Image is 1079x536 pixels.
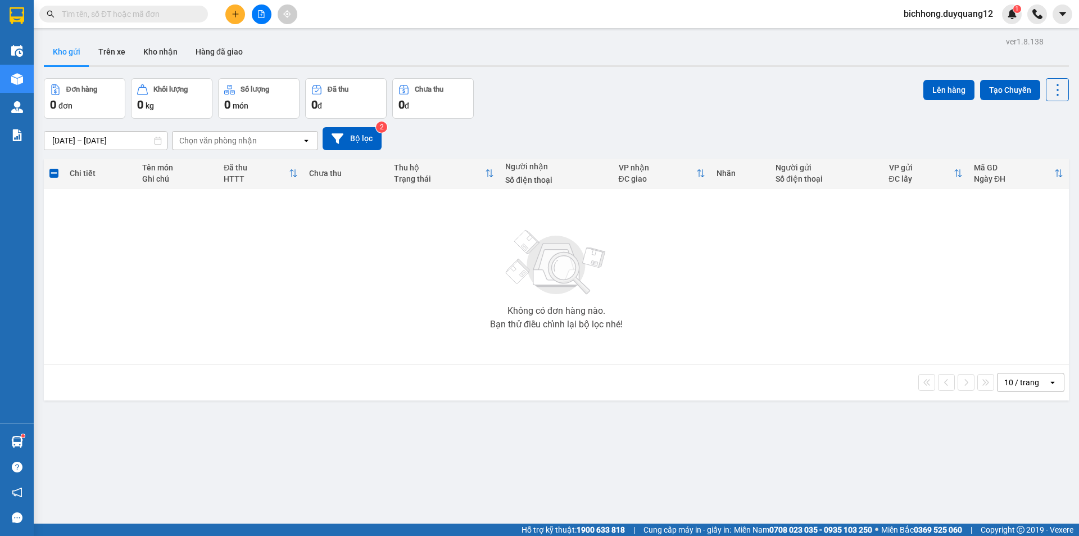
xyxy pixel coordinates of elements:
[895,7,1002,21] span: bichhong.duyquang12
[153,85,188,93] div: Khối lượng
[769,525,872,534] strong: 0708 023 035 - 0935 103 250
[241,85,269,93] div: Số lượng
[50,98,56,111] span: 0
[643,524,731,536] span: Cung cấp máy in - giấy in:
[619,163,697,172] div: VP nhận
[232,10,239,18] span: plus
[252,4,271,24] button: file-add
[44,38,89,65] button: Kho gửi
[522,524,625,536] span: Hỗ trợ kỹ thuật:
[376,121,387,133] sup: 2
[283,10,291,18] span: aim
[224,174,289,183] div: HTTT
[309,169,383,178] div: Chưa thu
[137,98,143,111] span: 0
[974,174,1054,183] div: Ngày ĐH
[619,174,697,183] div: ĐC giao
[1015,5,1019,13] span: 1
[10,7,24,24] img: logo-vxr
[225,4,245,24] button: plus
[633,524,635,536] span: |
[577,525,625,534] strong: 1900 633 818
[875,528,878,532] span: ⚪️
[394,174,485,183] div: Trạng thái
[323,127,382,150] button: Bộ lọc
[187,38,252,65] button: Hàng đã giao
[1013,5,1021,13] sup: 1
[1017,526,1024,534] span: copyright
[233,101,248,110] span: món
[613,159,711,188] th: Toggle SortBy
[218,159,303,188] th: Toggle SortBy
[146,101,154,110] span: kg
[505,162,607,171] div: Người nhận
[12,512,22,523] span: message
[1007,9,1017,19] img: icon-new-feature
[142,174,213,183] div: Ghi chú
[505,175,607,184] div: Số điện thoại
[44,132,167,150] input: Select a date range.
[302,136,311,145] svg: open
[11,101,23,113] img: warehouse-icon
[889,174,954,183] div: ĐC lấy
[1004,377,1039,388] div: 10 / trang
[394,163,485,172] div: Thu hộ
[218,78,300,119] button: Số lượng0món
[500,223,613,302] img: svg+xml;base64,PHN2ZyBjbGFzcz0ibGlzdC1wbHVnX19zdmciIHhtbG5zPSJodHRwOi8vd3d3LnczLm9yZy8yMDAwL3N2Zy...
[971,524,972,536] span: |
[883,159,968,188] th: Toggle SortBy
[328,85,348,93] div: Đã thu
[278,4,297,24] button: aim
[923,80,974,100] button: Lên hàng
[980,80,1040,100] button: Tạo Chuyến
[257,10,265,18] span: file-add
[405,101,409,110] span: đ
[47,10,55,18] span: search
[11,73,23,85] img: warehouse-icon
[507,307,605,316] div: Không có đơn hàng nào.
[734,524,872,536] span: Miền Nam
[66,85,97,93] div: Đơn hàng
[134,38,187,65] button: Kho nhận
[58,101,72,110] span: đơn
[776,174,877,183] div: Số điện thoại
[12,462,22,472] span: question-circle
[889,163,954,172] div: VP gửi
[11,45,23,57] img: warehouse-icon
[44,78,125,119] button: Đơn hàng0đơn
[224,163,289,172] div: Đã thu
[224,98,230,111] span: 0
[11,436,23,448] img: warehouse-icon
[1053,4,1072,24] button: caret-down
[392,78,474,119] button: Chưa thu0đ
[398,98,405,111] span: 0
[70,169,130,178] div: Chi tiết
[490,320,623,329] div: Bạn thử điều chỉnh lại bộ lọc nhé!
[1006,35,1044,48] div: ver 1.8.138
[179,135,257,146] div: Chọn văn phòng nhận
[415,85,443,93] div: Chưa thu
[311,98,318,111] span: 0
[1058,9,1068,19] span: caret-down
[62,8,194,20] input: Tìm tên, số ĐT hoặc mã đơn
[717,169,764,178] div: Nhãn
[776,163,877,172] div: Người gửi
[11,129,23,141] img: solution-icon
[305,78,387,119] button: Đã thu0đ
[318,101,322,110] span: đ
[12,487,22,498] span: notification
[388,159,500,188] th: Toggle SortBy
[881,524,962,536] span: Miền Bắc
[1032,9,1042,19] img: phone-icon
[968,159,1069,188] th: Toggle SortBy
[914,525,962,534] strong: 0369 525 060
[1048,378,1057,387] svg: open
[974,163,1054,172] div: Mã GD
[21,434,25,438] sup: 1
[142,163,213,172] div: Tên món
[131,78,212,119] button: Khối lượng0kg
[89,38,134,65] button: Trên xe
